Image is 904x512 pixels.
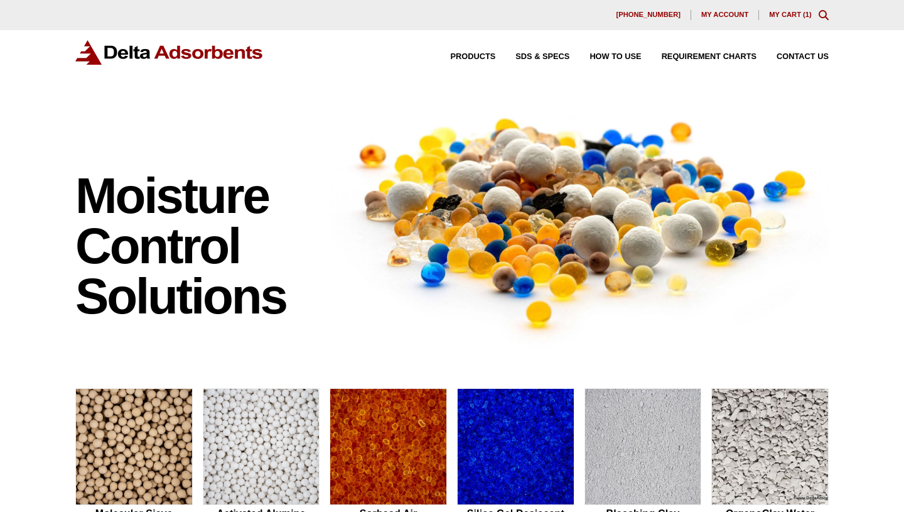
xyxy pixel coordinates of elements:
[777,53,829,61] span: Contact Us
[451,53,496,61] span: Products
[569,53,641,61] a: How to Use
[606,10,691,20] a: [PHONE_NUMBER]
[330,95,829,348] img: Image
[691,10,759,20] a: My account
[616,11,681,18] span: [PHONE_NUMBER]
[819,10,829,20] div: Toggle Modal Content
[662,53,756,61] span: Requirement Charts
[515,53,569,61] span: SDS & SPECS
[75,171,318,322] h1: Moisture Control Solutions
[589,53,641,61] span: How to Use
[701,11,748,18] span: My account
[642,53,756,61] a: Requirement Charts
[431,53,496,61] a: Products
[769,11,812,18] a: My Cart (1)
[756,53,829,61] a: Contact Us
[805,11,809,18] span: 1
[495,53,569,61] a: SDS & SPECS
[75,40,264,65] img: Delta Adsorbents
